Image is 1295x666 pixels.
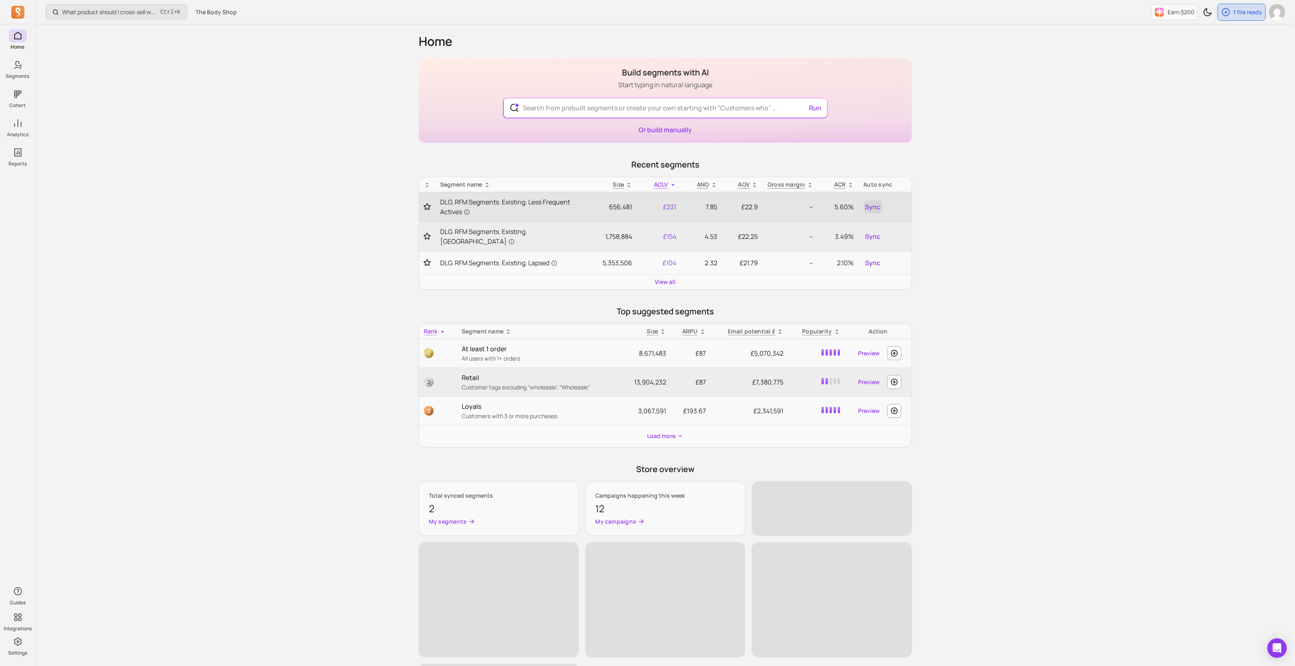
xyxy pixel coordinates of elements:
input: Search from prebuilt segments or create your own starting with “Customers who” ... [517,98,814,118]
a: DLG. RFM Segments. Existing. [GEOGRAPHIC_DATA] [440,227,578,246]
span: 8,671,483 [639,349,666,358]
p: Reports [9,161,27,167]
span: Sync [865,258,881,268]
p: £231 [642,202,676,212]
p: 2.10% [823,258,854,268]
p: Top suggested segments [419,306,912,317]
a: Preview [855,346,883,361]
p: £21.79 [727,258,758,268]
span: 13,904,232 [634,378,666,387]
p: My segments [429,518,467,526]
p: Recent segments [419,159,912,170]
p: -- [768,232,813,241]
p: Email potential £ [728,327,776,335]
p: What product should I cross-sell when a customer purchases a product? [62,8,157,16]
p: All users with 1+ orders [462,354,617,363]
h1: Build segments with AI [618,67,712,78]
span: 3 [424,406,434,416]
button: Toggle dark mode [1200,4,1216,20]
p: 3.49% [823,232,854,241]
button: Toggle favorite [424,259,430,267]
div: Open Intercom Messenger [1267,638,1287,658]
p: -- [768,202,813,212]
p: Analytics [7,131,28,138]
button: Sync [864,200,882,213]
div: Auto sync [864,180,907,189]
span: 1 [424,348,434,358]
a: Preview [855,404,883,418]
span: Size [613,180,624,188]
div: Segment name [462,327,617,335]
span: ‌ [585,542,746,657]
p: ARPU [682,327,698,335]
span: ACLV [654,180,668,188]
span: Sync [865,232,881,241]
span: Sync [865,202,881,212]
a: My segments [429,518,569,526]
p: Segments [6,73,30,79]
p: Gross margin [768,180,805,189]
button: Earn $200 [1151,4,1198,20]
p: Loyals [462,402,617,411]
a: My campaigns [596,518,736,526]
p: Settings [8,650,27,656]
button: Sync [864,256,882,269]
p: My campaigns [596,518,637,526]
span: £2,341,591 [753,406,783,415]
p: Customers with 3 or more purchases. [462,412,617,420]
button: What product should I cross-sell when a customer purchases a product?Ctrl+K [45,4,187,20]
p: Guides [10,599,26,606]
p: 12 [596,501,736,516]
span: Size [647,327,658,335]
p: £154 [642,232,676,241]
p: 2 [429,501,569,516]
p: Popularity [802,327,832,335]
p: £22.9 [727,202,758,212]
button: The Body Shop [191,5,242,19]
span: 2 [424,377,434,387]
span: £193.67 [683,406,706,415]
p: 4.53 [686,232,717,241]
div: Action [850,327,907,335]
p: £22.25 [727,232,758,241]
a: DLG. RFM Segments. Existing. Lapsed [440,258,578,268]
button: Run [806,100,824,116]
span: ‌ [752,542,912,657]
p: £104 [642,258,676,268]
p: Campaigns happening this week [596,492,736,500]
p: Start typing in natural language [618,80,712,90]
a: Preview [855,375,883,389]
span: ‌ [419,542,579,657]
span: £87 [695,378,706,387]
p: Store overview [419,464,912,475]
p: 656,481 [588,202,632,212]
span: £87 [695,349,706,358]
kbd: Ctrl [160,8,174,16]
span: Rank [424,327,438,335]
img: avatar [1269,4,1285,20]
p: 1 file ready [1233,8,1262,16]
p: Customer tags excluding "wholesale", "Wholesale" [462,383,617,391]
button: 1 file ready [1218,4,1266,21]
button: Guides [9,583,27,608]
button: Sync [864,230,882,243]
p: Retail [462,373,617,382]
span: £5,070,342 [751,349,783,358]
a: DLG. RFM Segments. Existing. Less Frequent Actives [440,197,578,217]
button: Toggle favorite [424,203,430,211]
span: + [160,8,181,16]
a: View all [655,278,676,286]
p: Cohort [10,102,26,109]
p: 1,758,884 [588,232,632,241]
h1: Home [419,34,912,49]
button: Load more [644,429,687,444]
p: Earn $200 [1168,8,1194,16]
p: AOV [738,180,750,189]
p: 5.60% [823,202,854,212]
span: ANO [697,180,709,188]
div: Segment name [440,180,578,189]
span: £7,380,775 [752,378,783,387]
a: Or build manually [639,125,692,134]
